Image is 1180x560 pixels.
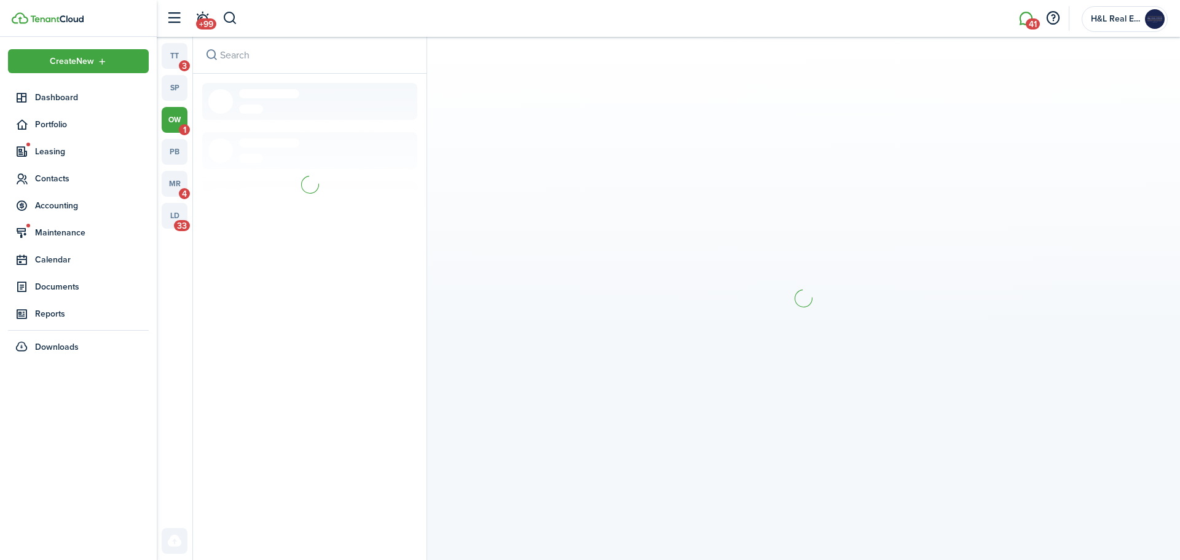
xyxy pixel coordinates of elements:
[35,91,149,104] span: Dashboard
[196,18,216,30] span: +99
[35,226,149,239] span: Maintenance
[35,145,149,158] span: Leasing
[35,118,149,131] span: Portfolio
[222,8,238,29] button: Search
[35,280,149,293] span: Documents
[162,139,187,165] a: pb
[179,60,190,71] span: 3
[162,75,187,101] a: sp
[179,124,190,135] span: 1
[162,43,187,69] a: tt
[8,49,149,73] button: Open menu
[193,37,427,73] input: search
[35,253,149,266] span: Calendar
[30,15,84,23] img: TenantCloud
[162,171,187,197] a: mr
[1091,15,1140,23] span: H&L Real Estate Property Management Company
[179,188,190,199] span: 4
[12,12,28,24] img: TenantCloud
[162,107,187,133] a: ow
[35,307,149,320] span: Reports
[1042,8,1063,29] button: Open resource center
[8,85,149,109] a: Dashboard
[191,3,214,34] a: Notifications
[203,47,220,64] button: Search
[35,341,79,353] span: Downloads
[8,302,149,326] a: Reports
[299,174,321,195] img: Loading
[50,57,94,66] span: Create New
[793,288,814,309] img: Loading
[35,172,149,185] span: Contacts
[35,199,149,212] span: Accounting
[162,7,186,30] button: Open sidebar
[174,220,190,231] span: 33
[162,203,187,229] a: ld
[1145,9,1165,29] img: H&L Real Estate Property Management Company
